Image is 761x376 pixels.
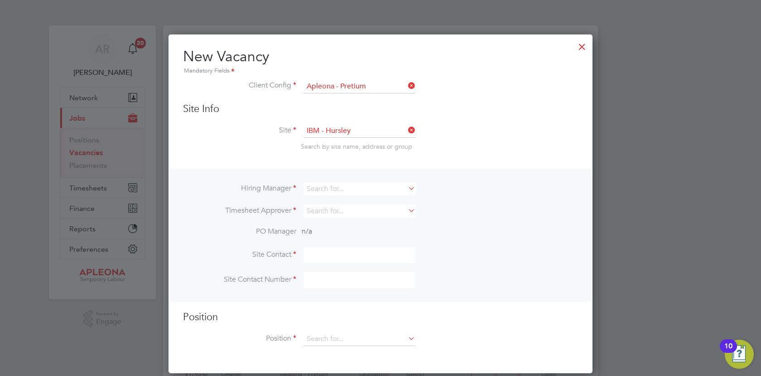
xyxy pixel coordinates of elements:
input: Search for... [303,124,415,138]
input: Search for... [303,80,415,93]
input: Search for... [303,182,415,195]
input: Search for... [303,205,415,218]
div: 10 [724,346,732,358]
button: Open Resource Center, 10 new notifications [725,340,754,369]
div: Mandatory Fields [183,66,578,76]
h2: New Vacancy [183,47,578,76]
h3: Site Info [183,103,578,116]
label: Hiring Manager [183,184,296,193]
input: Search for... [303,332,415,346]
label: Client Config [183,81,296,90]
label: Site Contact Number [183,275,296,284]
label: Site [183,126,296,135]
label: Timesheet Approver [183,206,296,215]
label: Site Contact [183,250,296,259]
span: Search by site name, address or group [301,142,412,151]
h3: Position [183,311,578,324]
span: n/a [302,227,312,236]
label: Position [183,334,296,343]
label: PO Manager [183,227,296,236]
